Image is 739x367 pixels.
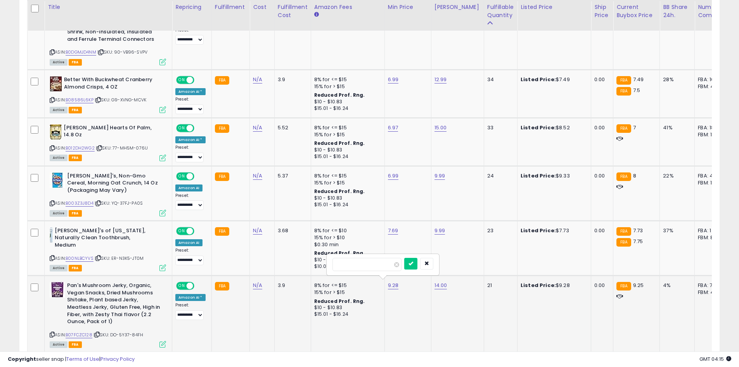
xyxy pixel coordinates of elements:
span: | SKU: 90-VB96-SVPV [97,49,147,55]
b: [PERSON_NAME]'s, Non-Gmo Cereal, Morning Oat Crunch, 14 Oz (Packaging May Vary) [67,172,161,196]
a: Terms of Use [66,355,99,363]
span: 9.25 [633,282,644,289]
div: 41% [663,124,689,131]
span: FBA [69,59,82,66]
span: | SKU: YQ-37FJ-PA0S [95,200,143,206]
small: FBA [215,76,229,85]
small: FBA [616,238,631,247]
div: FBM: 1 [698,131,723,138]
span: OFF [193,228,206,235]
div: $7.49 [521,76,585,83]
div: 21 [487,282,511,289]
span: ON [177,283,187,289]
span: 7.5 [633,87,640,94]
div: 15% for > $10 [314,234,379,241]
b: Listed Price: [521,282,556,289]
div: FBA: 1 [698,227,723,234]
span: All listings currently available for purchase on Amazon [50,155,67,161]
b: Reduced Prof. Rng. [314,298,365,304]
b: Listed Price: [521,124,556,131]
div: ASIN: [50,7,166,64]
div: Preset: [175,193,206,210]
div: FBA: 10 [698,76,723,83]
span: 7.73 [633,227,643,234]
div: $15.01 - $16.24 [314,202,379,208]
div: 5.37 [278,172,305,179]
a: B00NLBCYVS [66,255,93,262]
b: Reduced Prof. Rng. [314,250,365,256]
b: Reduced Prof. Rng. [314,140,365,146]
div: Amazon AI * [175,294,206,301]
div: Amazon AI [175,184,202,191]
div: $15.01 - $16.24 [314,105,379,112]
div: FBM: 1 [698,179,723,186]
div: $10.01 - $10.83 [314,263,379,270]
a: 6.99 [388,76,399,83]
div: $15.01 - $16.24 [314,311,379,318]
div: Amazon Fees [314,3,381,11]
div: BB Share 24h. [663,3,691,19]
a: B003Z3J8D4 [66,200,93,207]
small: FBA [616,87,631,96]
b: Reduced Prof. Rng. [314,92,365,98]
div: Current Buybox Price [616,3,656,19]
small: FBA [616,227,631,236]
img: 51b8OB5hW3L._SL40_.jpg [50,124,62,140]
div: $9.28 [521,282,585,289]
span: FBA [69,107,82,113]
div: Fulfillment Cost [278,3,308,19]
div: FBM: 4 [698,83,723,90]
span: | SKU: DO-5Y37-84FH [93,332,143,338]
div: 0.00 [594,282,607,289]
a: 15.00 [434,124,447,132]
div: 33 [487,124,511,131]
div: FBA: 7 [698,282,723,289]
a: 9.28 [388,282,399,289]
div: 37% [663,227,689,234]
div: 23 [487,227,511,234]
div: Title [48,3,169,11]
div: Fulfillment [215,3,246,11]
div: Ship Price [594,3,610,19]
img: 51O4zZcXVmL._SL40_.jpg [50,172,65,188]
img: 51+5rxFklgL._SL40_.jpg [50,282,65,297]
div: [PERSON_NAME] [434,3,481,11]
div: 3.68 [278,227,305,234]
div: Repricing [175,3,208,11]
div: Preset: [175,248,206,265]
b: Reduced Prof. Rng. [314,188,365,195]
span: | SKU: ER-N3K5-JT0M [95,255,144,261]
b: Listed Price: [521,227,556,234]
a: N/A [253,172,262,180]
div: $7.73 [521,227,585,234]
div: Preset: [175,303,206,320]
a: N/A [253,282,262,289]
small: FBA [215,172,229,181]
span: | SKU: G9-XVNG-MCVK [95,97,146,103]
div: 3.9 [278,76,305,83]
a: N/A [253,124,262,132]
div: seller snap | | [8,356,135,363]
a: 12.99 [434,76,447,83]
span: FBA [69,210,82,217]
a: 7.69 [388,227,398,235]
img: 513y+00QXuL._SL40_.jpg [50,76,62,92]
div: 28% [663,76,689,83]
div: Preset: [175,28,206,45]
span: FBA [69,155,82,161]
img: 31hdiv+sPGL._SL40_.jpg [50,227,53,243]
a: 6.99 [388,172,399,180]
div: FBA: 18 [698,124,723,131]
div: 34 [487,76,511,83]
b: Listed Price: [521,172,556,179]
span: All listings currently available for purchase on Amazon [50,341,67,348]
b: [PERSON_NAME] Hearts Of Palm, 14.8 Oz [64,124,158,141]
div: $0.30 min [314,241,379,248]
a: 9.99 [434,227,445,235]
strong: Copyright [8,355,36,363]
div: ASIN: [50,76,166,112]
a: N/A [253,76,262,83]
div: $10 - $10.83 [314,147,379,153]
div: 8% for <= $15 [314,124,379,131]
div: ASIN: [50,227,166,270]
